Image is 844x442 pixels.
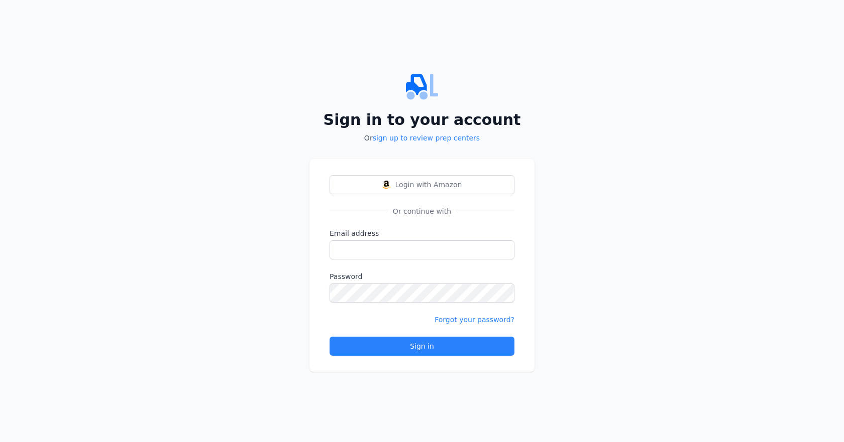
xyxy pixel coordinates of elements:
img: Login with Amazon [382,181,390,189]
label: Password [330,271,514,281]
a: Forgot your password? [435,316,514,324]
h2: Sign in to your account [309,111,535,129]
button: Sign in [330,337,514,356]
label: Email address [330,228,514,238]
a: sign up to review prep centers [373,134,480,142]
button: Login with AmazonLogin with Amazon [330,175,514,194]
p: Or [309,133,535,143]
div: Sign in [338,341,506,351]
img: PrepCenter [309,71,535,103]
span: Login with Amazon [395,180,462,190]
span: Or continue with [389,206,455,216]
